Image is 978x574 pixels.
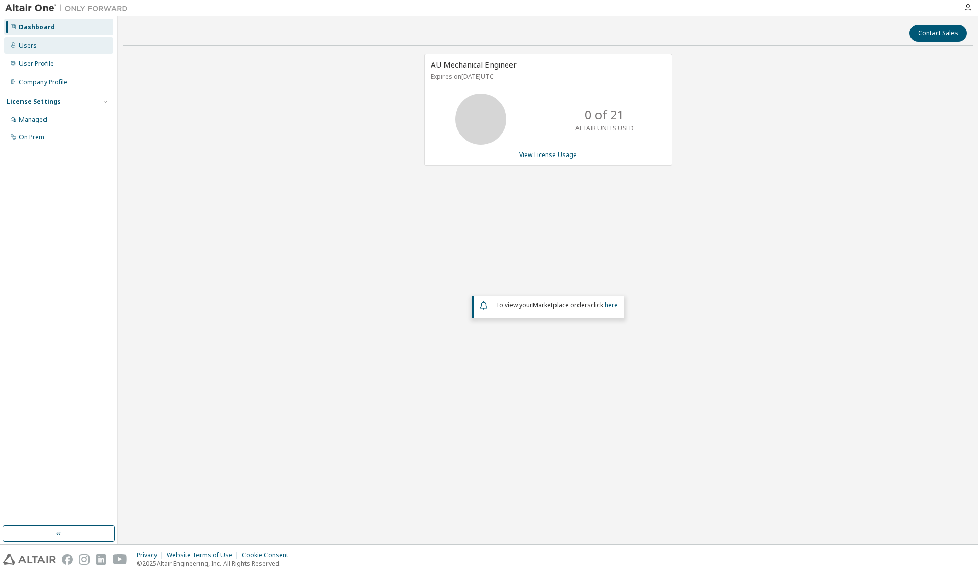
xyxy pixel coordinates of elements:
[7,98,61,106] div: License Settings
[5,3,133,13] img: Altair One
[137,551,167,559] div: Privacy
[575,124,634,133] p: ALTAIR UNITS USED
[19,116,47,124] div: Managed
[113,554,127,565] img: youtube.svg
[532,301,591,310] em: Marketplace orders
[62,554,73,565] img: facebook.svg
[496,301,618,310] span: To view your click
[19,60,54,68] div: User Profile
[431,72,663,81] p: Expires on [DATE] UTC
[909,25,967,42] button: Contact Sales
[19,23,55,31] div: Dashboard
[3,554,56,565] img: altair_logo.svg
[137,559,295,568] p: © 2025 Altair Engineering, Inc. All Rights Reserved.
[19,133,45,141] div: On Prem
[96,554,106,565] img: linkedin.svg
[19,41,37,50] div: Users
[585,106,625,123] p: 0 of 21
[242,551,295,559] div: Cookie Consent
[167,551,242,559] div: Website Terms of Use
[519,150,577,159] a: View License Usage
[605,301,618,310] a: here
[79,554,90,565] img: instagram.svg
[19,78,68,86] div: Company Profile
[431,59,517,70] span: AU Mechanical Engineer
